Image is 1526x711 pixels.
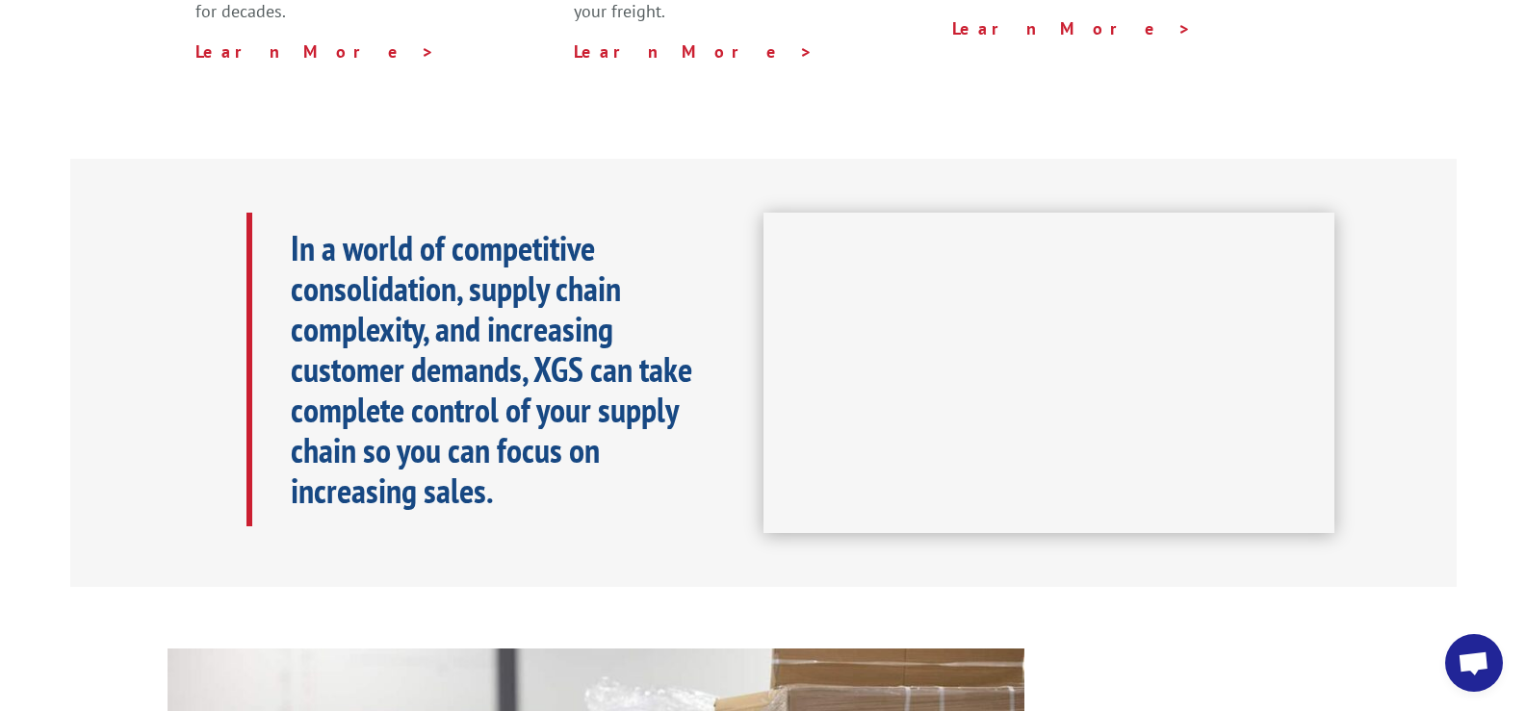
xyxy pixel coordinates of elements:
a: Learn More > [574,40,814,63]
a: Learn More > [952,17,1192,39]
iframe: XGS Logistics Solutions [763,213,1334,534]
b: In a world of competitive consolidation, supply chain complexity, and increasing customer demands... [291,225,692,513]
div: Open chat [1445,634,1503,692]
a: Learn More > [195,40,435,63]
